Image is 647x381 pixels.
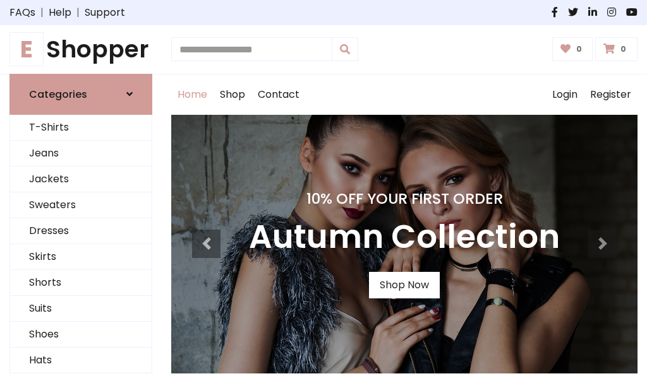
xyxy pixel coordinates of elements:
[9,35,152,64] a: EShopper
[369,272,440,298] a: Shop Now
[573,44,585,55] span: 0
[9,35,152,64] h1: Shopper
[249,218,560,257] h3: Autumn Collection
[85,5,125,20] a: Support
[595,37,638,61] a: 0
[546,74,584,115] a: Login
[71,5,85,20] span: |
[49,5,71,20] a: Help
[251,74,306,115] a: Contact
[10,244,152,270] a: Skirts
[9,74,152,115] a: Categories
[617,44,629,55] span: 0
[35,5,49,20] span: |
[584,74,638,115] a: Register
[9,32,44,66] span: E
[10,322,152,348] a: Shoes
[214,74,251,115] a: Shop
[10,141,152,167] a: Jeans
[10,296,152,322] a: Suits
[552,37,593,61] a: 0
[10,270,152,296] a: Shorts
[10,192,152,218] a: Sweaters
[249,190,560,208] h4: 10% Off Your First Order
[10,115,152,141] a: T-Shirts
[10,348,152,373] a: Hats
[171,74,214,115] a: Home
[29,88,87,100] h6: Categories
[10,167,152,192] a: Jackets
[9,5,35,20] a: FAQs
[10,218,152,244] a: Dresses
